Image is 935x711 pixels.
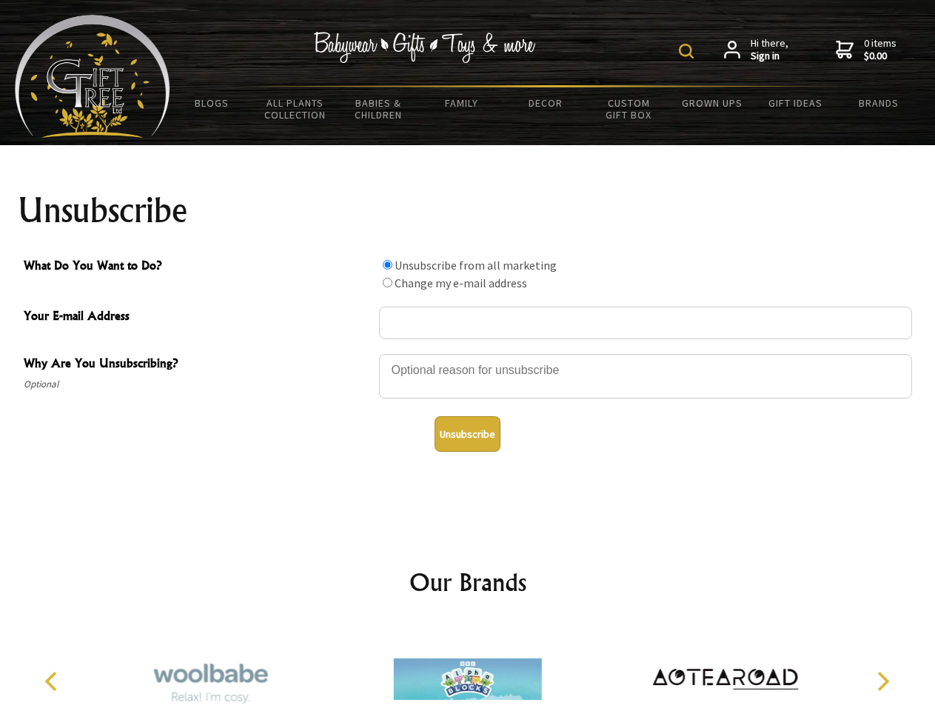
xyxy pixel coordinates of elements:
[170,87,254,118] a: BLOGS
[587,87,671,130] a: Custom Gift Box
[864,50,897,63] strong: $0.00
[751,37,788,63] span: Hi there,
[754,87,837,118] a: Gift Ideas
[379,307,912,339] input: Your E-mail Address
[18,193,918,228] h1: Unsubscribe
[866,665,899,698] button: Next
[420,87,504,118] a: Family
[724,37,788,63] a: Hi there,Sign in
[37,665,70,698] button: Previous
[379,354,912,398] textarea: Why Are You Unsubscribing?
[15,15,170,138] img: Babyware - Gifts - Toys and more...
[254,87,338,130] a: All Plants Collection
[24,354,372,375] span: Why Are You Unsubscribing?
[395,276,527,290] label: Change my e-mail address
[337,87,420,130] a: Babies & Children
[24,307,372,328] span: Your E-mail Address
[670,87,754,118] a: Grown Ups
[435,416,500,452] button: Unsubscribe
[30,564,906,600] h2: Our Brands
[837,87,921,118] a: Brands
[314,32,536,63] img: Babywear - Gifts - Toys & more
[751,50,788,63] strong: Sign in
[24,256,372,278] span: What Do You Want to Do?
[383,260,392,270] input: What Do You Want to Do?
[395,258,557,273] label: Unsubscribe from all marketing
[679,44,694,59] img: product search
[836,37,897,63] a: 0 items$0.00
[383,278,392,287] input: What Do You Want to Do?
[864,36,897,63] span: 0 items
[24,375,372,393] span: Optional
[503,87,587,118] a: Decor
